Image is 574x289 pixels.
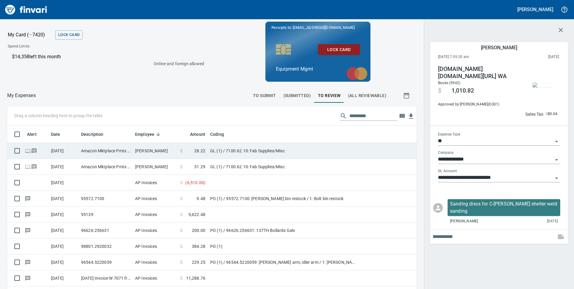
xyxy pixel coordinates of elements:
span: [DATE] [547,218,558,224]
button: Open [552,137,561,146]
span: $ [180,259,183,265]
td: [DATE] [49,207,79,223]
td: AP Invoices [133,270,178,286]
p: Sanding discs for C-[PERSON_NAME] shelter weld sanding [450,200,558,215]
span: $ [180,180,183,186]
h4: [DOMAIN_NAME] [DOMAIN_NAME][URL] WA [438,65,520,80]
span: 1,010.82 [452,87,474,94]
td: 95572.7100 [79,191,133,207]
img: Finvari [4,2,49,17]
span: $ [180,164,183,170]
span: Has messages [31,165,37,169]
img: receipts%2Ftapani%2F2025-09-19%2FpiGV5CgfDrQnoJsBvzAL1lfK6Pz2__YLu6wT7uBbbvwdqQ53VT.jpg [533,83,552,87]
span: $ [180,196,183,202]
span: This charge was settled by the merchant and appears on the 2025/09/20 statement. [509,54,559,60]
td: [PERSON_NAME] [133,143,178,159]
span: $ [545,111,548,117]
p: $14,358 left this month [12,53,200,60]
span: Employee [135,131,162,138]
label: Company [438,151,454,155]
td: [DATE] [49,143,79,159]
td: 96626.256631 [79,223,133,239]
h5: [PERSON_NAME] [517,6,553,13]
td: PO (1) / 96544.5220059: [PERSON_NAME] arm, idler arm / 1: [PERSON_NAME] arm, idler arm [208,254,358,270]
button: Open [552,174,561,182]
td: [DATE] [49,254,79,270]
span: This records your note into the expense. If you would like to send a message to an employee inste... [554,230,568,244]
span: 229.25 [192,259,205,265]
td: [PERSON_NAME] [133,159,178,175]
span: $ [180,275,183,281]
td: [DATE] [49,159,79,175]
nav: breadcrumb [7,92,36,99]
td: GL (1) / 7100.62.10: Fab Supplies/Misc [208,143,358,159]
span: $ [180,148,183,154]
button: Lock Card [55,30,83,40]
td: PO (1) [208,239,358,254]
td: [DATE] [49,239,79,254]
span: 9.48 [197,196,205,202]
td: [DATE] [49,270,79,286]
span: AI confidence: 100.0% [545,111,557,117]
td: [DATE] [49,223,79,239]
td: 95139 [79,207,133,223]
td: PO (1) / 95572.7100: [PERSON_NAME] bin restock / 1: Bolt bin restock [208,191,358,207]
span: Alert [27,131,37,138]
td: Amazon Mktplace Pmts [DOMAIN_NAME][URL] WA [79,143,133,159]
td: [DATE] [49,175,79,191]
p: Receipts to: [271,25,364,31]
td: Amazon Mktplace Pmts [DOMAIN_NAME][URL] WA [79,159,133,175]
span: Lock Card [58,32,80,38]
span: [PERSON_NAME] [450,218,478,224]
td: [DATE] Invoice W 7071 from Ferox Fleet Services (1-39557) [79,270,133,286]
td: PO (1) / 96626.256631: 137TH Bollards Galv [208,223,358,239]
span: Has messages [25,260,31,264]
span: (All Reviewable) [348,92,386,99]
td: GL (1) / 7100.62.10: Fab Supplies/Misc [208,159,358,175]
span: 31.29 [194,164,205,170]
td: AP Invoices [133,223,178,239]
button: Download table [406,112,415,121]
span: 9,622.48 [189,211,205,218]
span: To Submit [253,92,276,99]
span: $ [180,243,183,249]
p: Equipment Mgmt [276,65,360,73]
span: Lock Card [323,46,355,53]
span: ( 6,510.00 ) [185,180,205,186]
p: Sales Tax: [525,111,544,117]
span: Coding [210,131,224,138]
span: To Review [318,92,341,99]
span: Amount [190,131,205,138]
span: Employee [135,131,154,138]
td: AP Invoices [133,239,178,254]
span: Description [81,131,104,138]
span: $ [438,87,441,94]
p: My Card (···7420) [8,31,53,38]
span: [DATE] 7:05:20 am [438,54,509,60]
td: AP Invoices [133,207,178,223]
span: $ [180,211,183,218]
img: mastercard.svg [343,64,370,83]
span: Online transaction [25,165,31,169]
span: Has messages [25,228,31,232]
span: [EMAIL_ADDRESS][DOMAIN_NAME] [292,25,355,30]
label: Expense Type [438,133,460,136]
span: Approved by: [PERSON_NAME] ( EQ01 ) [438,102,520,108]
td: AP Invoices [133,175,178,191]
span: (Submitted) [283,92,311,99]
td: 96544.5220059 [79,254,133,270]
td: AP Invoices [133,254,178,270]
span: Amount [182,131,205,138]
label: GL Account [438,169,457,173]
button: Sales Tax:$80.04 [524,109,559,119]
button: Choose columns to display [397,111,406,120]
button: Open [552,156,561,164]
span: 200.00 [192,227,205,233]
span: Books (5942) [438,81,460,85]
span: Spend Limits [8,44,116,50]
button: Lock Card [318,44,360,55]
span: Online transaction [25,149,31,153]
span: Has messages [25,196,31,200]
h5: [PERSON_NAME] [481,44,517,51]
